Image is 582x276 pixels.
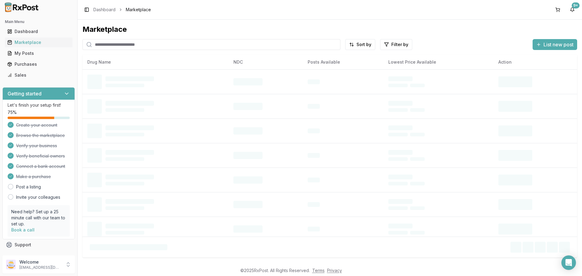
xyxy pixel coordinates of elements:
[7,50,70,56] div: My Posts
[16,153,65,159] span: Verify beneficial owners
[2,38,75,47] button: Marketplace
[93,7,151,13] nav: breadcrumb
[383,55,494,69] th: Lowest Price Available
[2,27,75,36] button: Dashboard
[229,55,303,69] th: NDC
[11,209,66,227] p: Need help? Set up a 25 minute call with our team to set up.
[572,2,580,8] div: 9+
[544,41,574,48] span: List new post
[303,55,383,69] th: Posts Available
[82,55,229,69] th: Drug Name
[7,28,70,35] div: Dashboard
[2,250,75,261] button: Feedback
[16,163,65,169] span: Connect a bank account
[16,122,57,128] span: Create your account
[93,7,115,13] a: Dashboard
[82,25,577,34] div: Marketplace
[8,102,70,108] p: Let's finish your setup first!
[7,72,70,78] div: Sales
[16,143,57,149] span: Verify your business
[5,48,72,59] a: My Posts
[561,255,576,270] div: Open Intercom Messenger
[7,61,70,67] div: Purchases
[8,90,42,97] h3: Getting started
[345,39,375,50] button: Sort by
[15,253,35,259] span: Feedback
[11,227,35,232] a: Book a call
[493,55,577,69] th: Action
[533,39,577,50] button: List new post
[5,26,72,37] a: Dashboard
[19,265,62,270] p: [EMAIL_ADDRESS][DOMAIN_NAME]
[533,42,577,48] a: List new post
[2,70,75,80] button: Sales
[327,268,342,273] a: Privacy
[16,174,51,180] span: Make a purchase
[391,42,408,48] span: Filter by
[356,42,371,48] span: Sort by
[19,259,62,265] p: Welcome
[380,39,412,50] button: Filter by
[7,39,70,45] div: Marketplace
[5,37,72,48] a: Marketplace
[126,7,151,13] span: Marketplace
[16,184,41,190] a: Post a listing
[16,132,65,138] span: Browse the marketplace
[6,260,16,269] img: User avatar
[5,70,72,81] a: Sales
[2,59,75,69] button: Purchases
[567,5,577,15] button: 9+
[5,59,72,70] a: Purchases
[2,2,41,12] img: RxPost Logo
[2,239,75,250] button: Support
[8,109,17,115] span: 75 %
[16,194,60,200] a: Invite your colleagues
[5,19,72,24] h2: Main Menu
[2,48,75,58] button: My Posts
[312,268,325,273] a: Terms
